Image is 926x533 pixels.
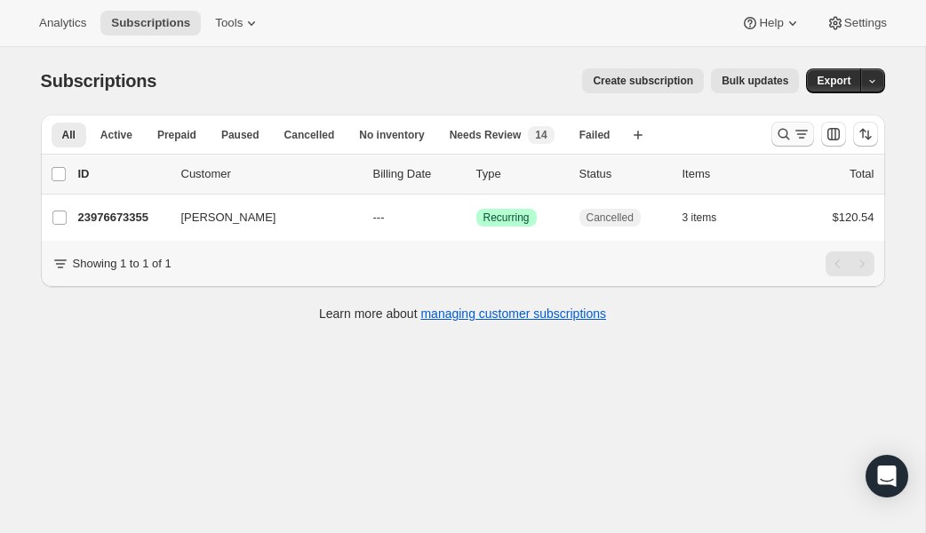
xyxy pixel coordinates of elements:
span: Prepaid [157,128,196,142]
span: 14 [535,128,547,142]
button: Analytics [28,11,97,36]
button: Customize table column order and visibility [821,122,846,147]
span: Analytics [39,16,86,30]
div: 23976673355[PERSON_NAME]---SuccessRecurringCancelled3 items$120.54 [78,205,874,230]
button: Create new view [624,123,652,147]
p: ID [78,165,167,183]
span: Active [100,128,132,142]
button: Export [806,68,861,93]
span: Subscriptions [41,71,157,91]
span: All [62,128,76,142]
span: Needs Review [450,128,522,142]
button: Sort the results [853,122,878,147]
span: No inventory [359,128,424,142]
p: Customer [181,165,359,183]
span: $120.54 [833,211,874,224]
span: Bulk updates [722,74,788,88]
span: [PERSON_NAME] [181,209,276,227]
span: Failed [579,128,611,142]
span: Recurring [483,211,530,225]
p: Total [850,165,874,183]
span: Paused [221,128,259,142]
button: Bulk updates [711,68,799,93]
span: Settings [844,16,887,30]
button: 3 items [683,205,737,230]
button: Subscriptions [100,11,201,36]
span: --- [373,211,385,224]
p: 23976673355 [78,209,167,227]
a: managing customer subscriptions [420,306,606,321]
span: Export [817,74,850,88]
span: Tools [215,16,243,30]
p: Billing Date [373,165,462,183]
p: Learn more about [319,305,606,322]
button: Help [730,11,811,36]
div: Type [476,165,565,183]
button: Search and filter results [771,122,814,147]
nav: Pagination [826,251,874,276]
span: Cancelled [587,211,634,225]
button: [PERSON_NAME] [171,203,348,232]
span: Cancelled [284,128,335,142]
div: IDCustomerBilling DateTypeStatusItemsTotal [78,165,874,183]
button: Tools [204,11,271,36]
span: Help [759,16,783,30]
div: Open Intercom Messenger [866,455,908,497]
span: 3 items [683,211,717,225]
span: Subscriptions [111,16,190,30]
button: Settings [816,11,898,36]
span: Create subscription [593,74,693,88]
p: Showing 1 to 1 of 1 [73,255,172,273]
p: Status [579,165,668,183]
div: Items [683,165,771,183]
button: Create subscription [582,68,704,93]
